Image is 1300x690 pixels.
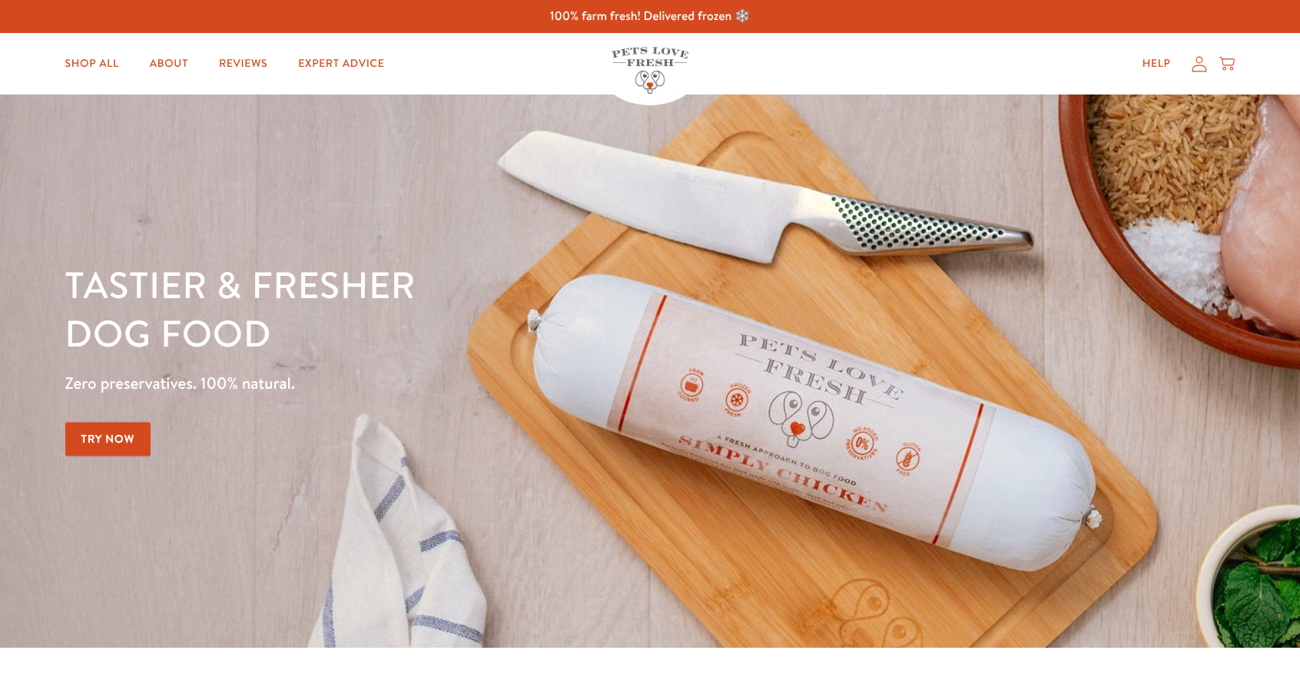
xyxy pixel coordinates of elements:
[286,48,396,79] a: Expert Advice
[138,48,201,79] a: About
[207,48,280,79] a: Reviews
[612,47,688,94] img: Pets Love Fresh
[65,262,845,358] h1: Tastier & fresher dog food
[1130,48,1183,79] a: Help
[53,48,131,79] a: Shop All
[65,422,151,456] a: Try Now
[65,370,845,397] p: Zero preservatives. 100% natural.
